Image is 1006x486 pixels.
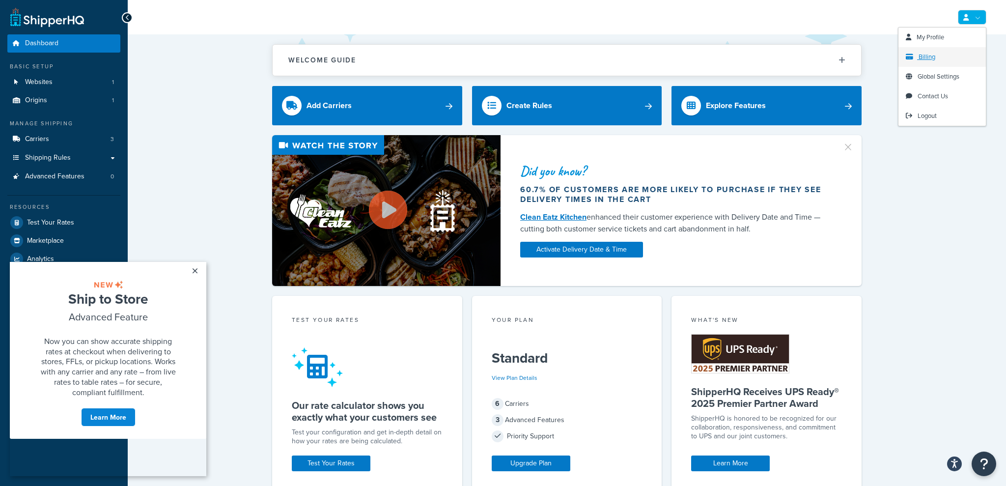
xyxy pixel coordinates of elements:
a: Contact Us [898,86,986,106]
li: Carriers [7,130,120,148]
div: Your Plan [492,315,643,327]
a: Origins1 [7,91,120,110]
span: Advanced Feature [59,48,138,62]
span: 3 [111,135,114,143]
span: Shipping Rules [25,154,71,162]
button: Open Resource Center [972,452,996,476]
a: Learn More [691,456,770,471]
div: Create Rules [506,99,552,113]
li: Advanced Features [7,168,120,186]
span: Dashboard [25,39,58,48]
a: Analytics [7,250,120,268]
a: Test Your Rates [292,456,370,471]
span: My Profile [917,32,944,42]
h5: Standard [492,350,643,366]
a: View Plan Details [492,373,537,382]
div: Resources [7,203,120,211]
a: My Profile [898,28,986,47]
span: Global Settings [918,72,959,81]
div: 60.7% of customers are more likely to purchase if they see delivery times in the cart [520,185,831,204]
span: Marketplace [27,237,64,245]
h5: ShipperHQ Receives UPS Ready® 2025 Premier Partner Award [691,386,842,409]
a: Advanced Features0 [7,168,120,186]
a: Help Docs [7,268,120,286]
li: Websites [7,73,120,91]
span: Websites [25,78,53,86]
p: ShipperHQ is honored to be recognized for our collaboration, responsiveness, and commitment to UP... [691,414,842,441]
div: Manage Shipping [7,119,120,128]
li: Origins [7,91,120,110]
div: Test your configuration and get in-depth detail on how your rates are being calculated. [292,428,443,446]
a: Logout [898,106,986,126]
div: Priority Support [492,429,643,443]
a: Clean Eatz Kitchen [520,211,587,223]
span: 1 [112,96,114,105]
a: Shipping Rules [7,149,120,167]
div: enhanced their customer experience with Delivery Date and Time — cutting both customer service ti... [520,211,831,235]
a: Dashboard [7,34,120,53]
a: Carriers3 [7,130,120,148]
div: Carriers [492,397,643,411]
span: 3 [492,414,503,426]
div: Add Carriers [307,99,352,113]
a: Learn More [71,146,126,165]
h5: Our rate calculator shows you exactly what your customers see [292,400,443,423]
div: Advanced Features [492,413,643,427]
a: Add Carriers [272,86,462,125]
a: Create Rules [472,86,662,125]
a: Websites1 [7,73,120,91]
span: Logout [918,111,937,120]
div: Test your rates [292,315,443,327]
a: Global Settings [898,67,986,86]
img: Video thumbnail [272,135,501,286]
div: Explore Features [706,99,766,113]
a: Test Your Rates [7,214,120,231]
span: Contact Us [918,91,948,101]
div: Basic Setup [7,62,120,71]
a: Marketplace [7,232,120,250]
a: Billing [898,47,986,67]
span: 1 [112,78,114,86]
span: Carriers [25,135,49,143]
div: Did you know? [520,164,831,178]
span: Origins [25,96,47,105]
span: 6 [492,398,503,410]
span: Ship to Store [58,27,138,47]
h2: Welcome Guide [288,57,356,64]
span: Test Your Rates [27,219,74,227]
button: Welcome Guide [273,45,861,76]
a: Upgrade Plan [492,456,570,471]
span: Advanced Features [25,172,84,181]
span: Billing [919,52,935,61]
a: Activate Delivery Date & Time [520,242,643,257]
span: 0 [111,172,114,181]
span: Now you can show accurate shipping rates at checkout when delivering to stores, FFLs, or pickup l... [31,74,166,136]
div: What's New [691,315,842,327]
span: Analytics [27,255,54,263]
a: Explore Features [671,86,862,125]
